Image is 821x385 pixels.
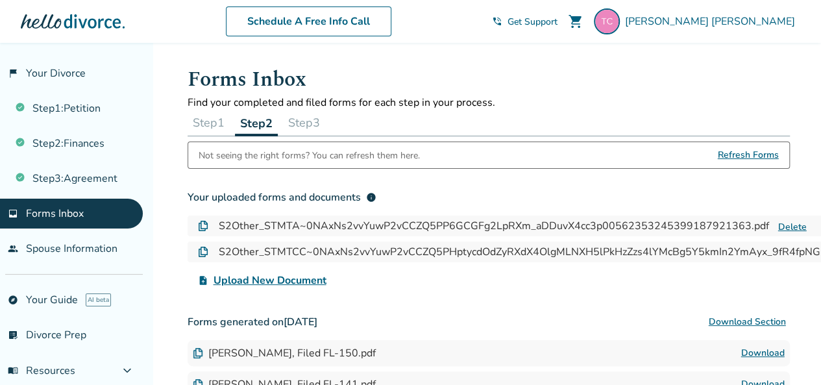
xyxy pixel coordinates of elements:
span: expand_more [119,363,135,379]
button: Step3 [283,110,325,136]
div: [PERSON_NAME], Filed FL-150.pdf [193,346,376,360]
a: Download [741,345,785,361]
h1: Forms Inbox [188,64,790,95]
img: Document [193,348,203,358]
span: info [366,192,376,203]
div: Your uploaded forms and documents [188,190,376,205]
span: shopping_cart [568,14,583,29]
span: people [8,243,18,254]
span: flag_2 [8,68,18,79]
div: Not seeing the right forms? You can refresh them here. [199,142,420,168]
a: Schedule A Free Info Call [226,6,391,36]
span: Upload New Document [214,273,326,288]
span: [PERSON_NAME] [PERSON_NAME] [625,14,800,29]
iframe: Chat Widget [756,323,821,385]
h3: Forms generated on [DATE] [188,309,790,335]
span: inbox [8,208,18,219]
button: Step1 [188,110,230,136]
button: Delete [774,220,811,234]
button: Step2 [235,110,278,136]
span: Refresh Forms [718,142,779,168]
p: Find your completed and filed forms for each step in your process. [188,95,790,110]
button: Download Section [705,309,790,335]
span: list_alt_check [8,330,18,340]
span: phone_in_talk [492,16,502,27]
span: Forms Inbox [26,206,84,221]
h4: S2Other_STMTA~0NAxNs2vvYuwP2vCCZQ5PP6GCGFg2LpRXm_aDDuvX4cc3p00562353245399187921363.pdf [219,218,769,234]
span: menu_book [8,366,18,376]
img: toddjconger@gmail.com [594,8,620,34]
span: explore [8,295,18,305]
span: AI beta [86,293,111,306]
img: Document [198,221,208,231]
a: phone_in_talkGet Support [492,16,558,28]
img: Document [198,247,208,257]
span: Resources [8,364,75,378]
span: upload_file [198,275,208,286]
span: Get Support [508,16,558,28]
